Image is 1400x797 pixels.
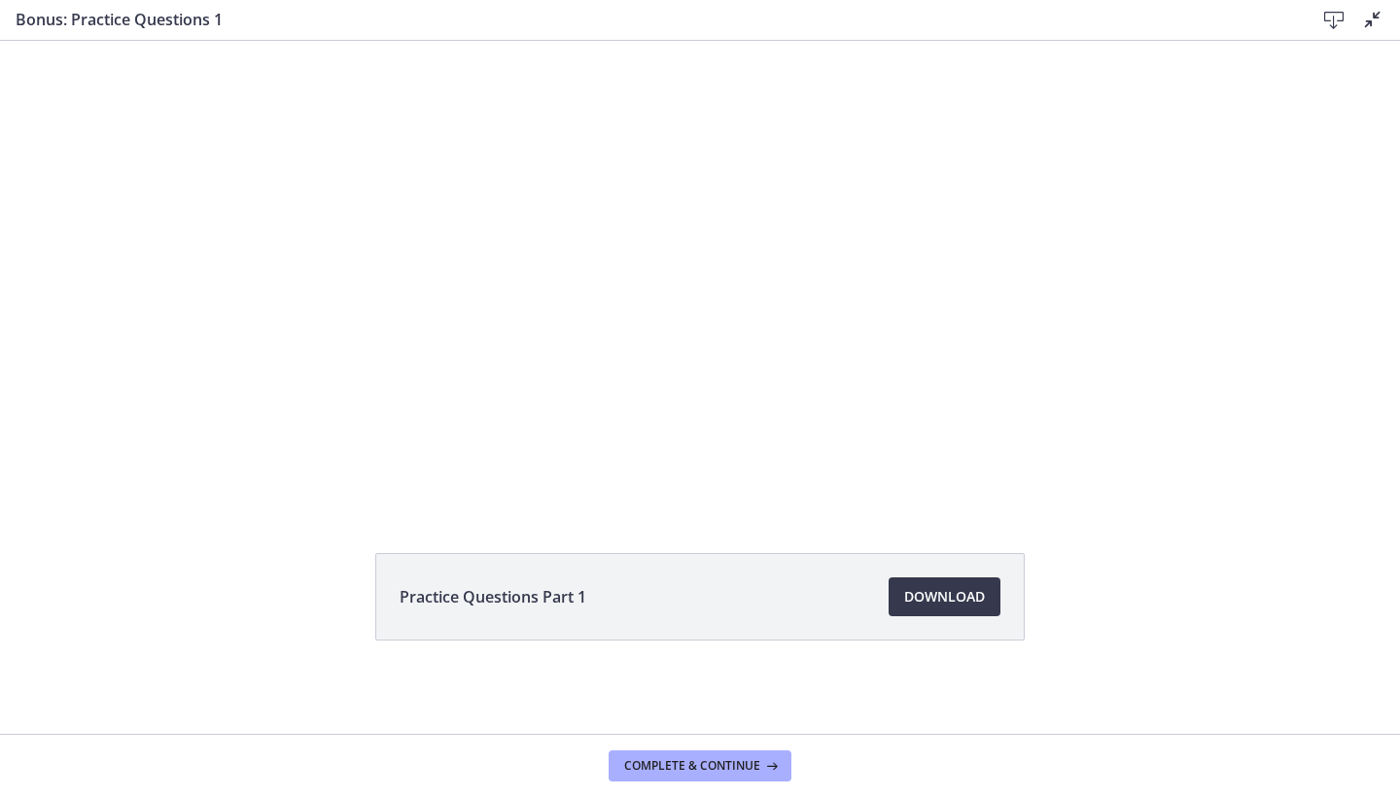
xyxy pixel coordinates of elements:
[400,585,586,608] span: Practice Questions Part 1
[904,585,985,608] span: Download
[624,758,760,774] span: Complete & continue
[889,577,1000,616] a: Download
[609,750,791,781] button: Complete & continue
[16,8,1283,31] h3: Bonus: Practice Questions 1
